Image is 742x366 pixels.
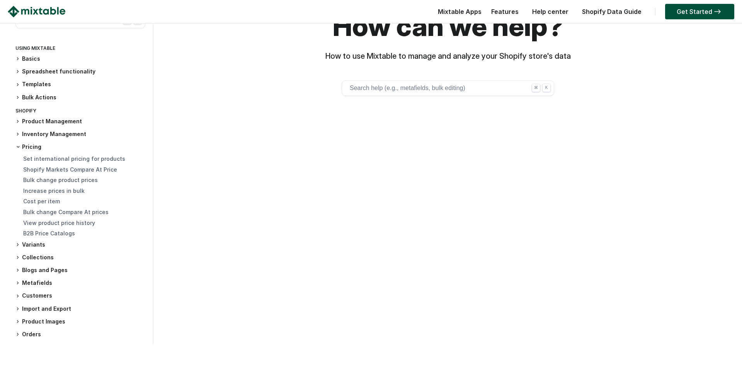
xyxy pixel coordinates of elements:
[23,198,60,204] a: Cost per item
[23,209,109,215] a: Bulk change Compare At prices
[487,8,522,15] a: Features
[8,6,65,17] img: Mixtable logo
[15,305,145,313] h3: Import and Export
[665,4,734,19] a: Get Started
[15,130,145,138] h3: Inventory Management
[15,318,145,326] h3: Product Images
[532,83,540,92] div: ⌘
[15,68,145,76] h3: Spreadsheet functionality
[23,230,75,237] a: B2B Price Catalogs
[23,187,85,194] a: Increase prices in bulk
[434,6,482,21] div: Mixtable Apps
[23,166,117,173] a: Shopify Markets Compare At Price
[23,155,125,162] a: Set international pricing for products
[157,51,739,61] h3: How to use Mixtable to manage and analyze your Shopify store's data
[15,292,145,300] h3: Customers
[15,94,145,102] h3: Bulk Actions
[15,266,145,274] h3: Blogs and Pages
[15,279,145,287] h3: Metafields
[15,80,145,89] h3: Templates
[342,80,554,96] button: Search help (e.g., metafields, bulk editing) ⌘ K
[23,177,98,183] a: Bulk change product prices
[23,220,95,226] a: View product price history
[157,9,739,44] h1: How can we help?
[15,55,145,63] h3: Basics
[578,8,645,15] a: Shopify Data Guide
[15,143,145,151] h3: Pricing
[15,254,145,262] h3: Collections
[15,343,145,354] div: Analytics
[15,117,145,126] h3: Product Management
[528,8,572,15] a: Help center
[712,9,723,14] img: arrow-right.svg
[15,330,145,339] h3: Orders
[15,44,145,55] div: Using Mixtable
[542,83,551,92] div: K
[15,241,145,249] h3: Variants
[15,106,145,117] div: Shopify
